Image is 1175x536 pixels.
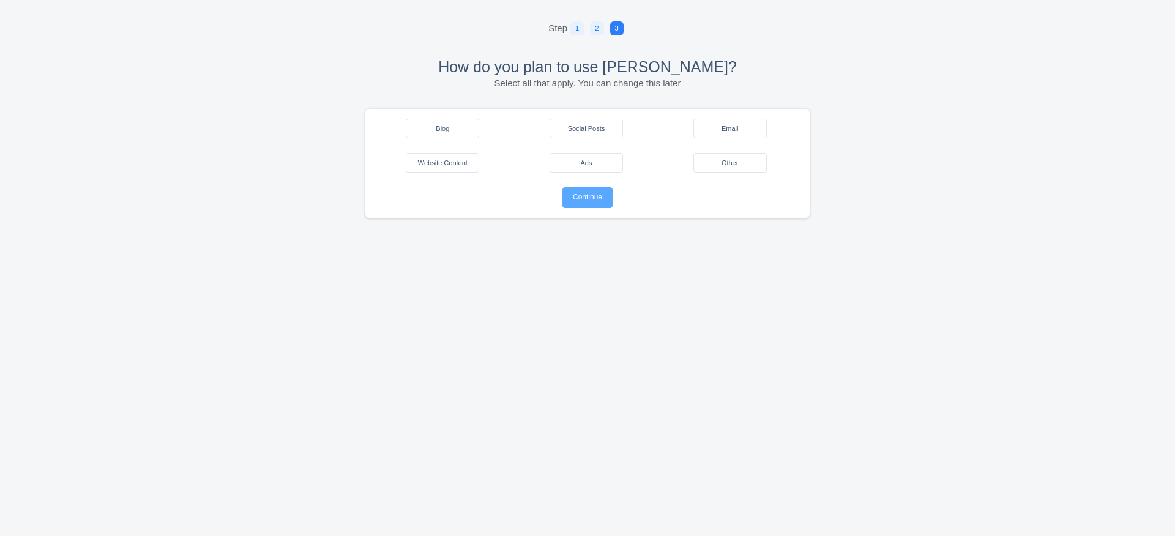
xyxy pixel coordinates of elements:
[562,187,613,208] button: Continue
[28,76,1147,91] p: Select all that apply. You can change this later
[570,21,584,35] span: 1
[610,21,624,35] span: 3
[693,153,767,173] button: Other
[28,57,1147,76] h4: How do you plan to use [PERSON_NAME]?
[550,153,623,173] button: Ads
[406,119,479,138] button: Blog
[590,21,603,35] span: 2
[406,153,479,173] button: Website Content
[548,21,567,35] span: Step
[550,119,623,138] button: Social Posts
[693,119,767,138] button: Email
